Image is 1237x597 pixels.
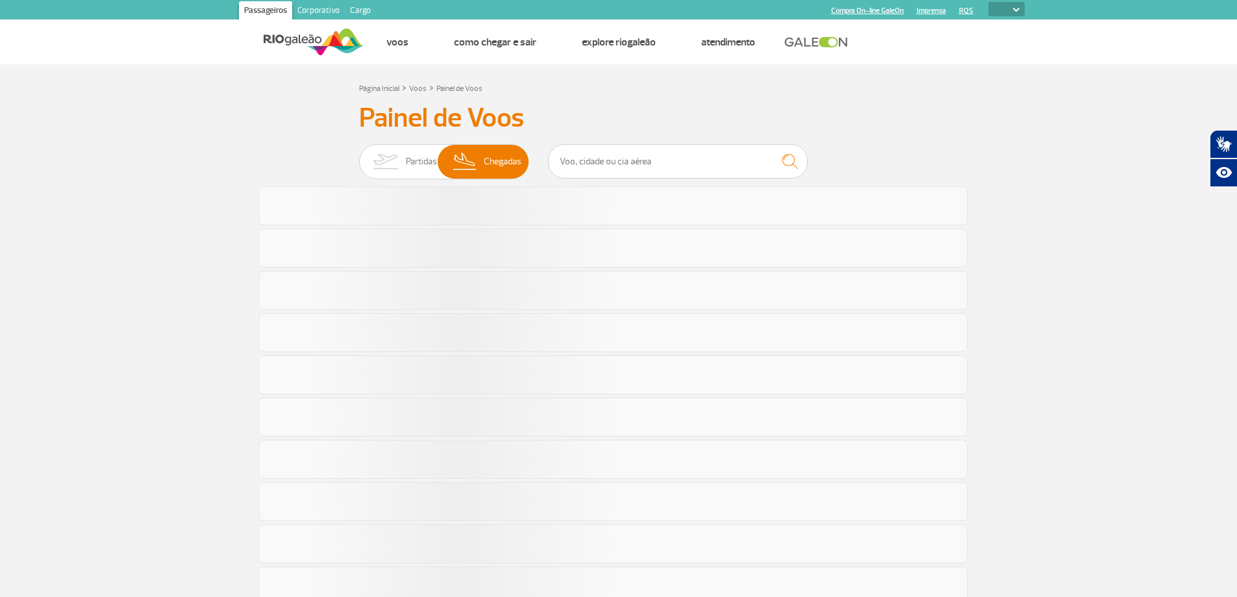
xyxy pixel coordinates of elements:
img: slider-desembarque [446,145,484,179]
h3: Painel de Voos [359,102,879,134]
input: Voo, cidade ou cia aérea [548,144,808,179]
a: Voos [409,84,427,94]
a: Explore RIOgaleão [582,36,656,49]
a: > [402,80,406,95]
div: Plugin de acessibilidade da Hand Talk. [1210,130,1237,187]
a: Cargo [345,1,376,22]
a: Imprensa [917,6,946,15]
a: > [429,80,434,95]
a: RQS [959,6,973,15]
img: slider-embarque [365,145,406,179]
a: Passageiros [239,1,292,22]
a: Corporativo [292,1,345,22]
a: Voos [386,36,408,49]
a: Atendimento [701,36,755,49]
a: Página Inicial [359,84,399,94]
span: Partidas [406,145,437,179]
button: Abrir tradutor de língua de sinais. [1210,130,1237,159]
span: Chegadas [484,145,521,179]
button: Abrir recursos assistivos. [1210,159,1237,187]
a: Painel de Voos [436,84,482,94]
a: Como chegar e sair [454,36,536,49]
a: Compra On-line GaleOn [831,6,904,15]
